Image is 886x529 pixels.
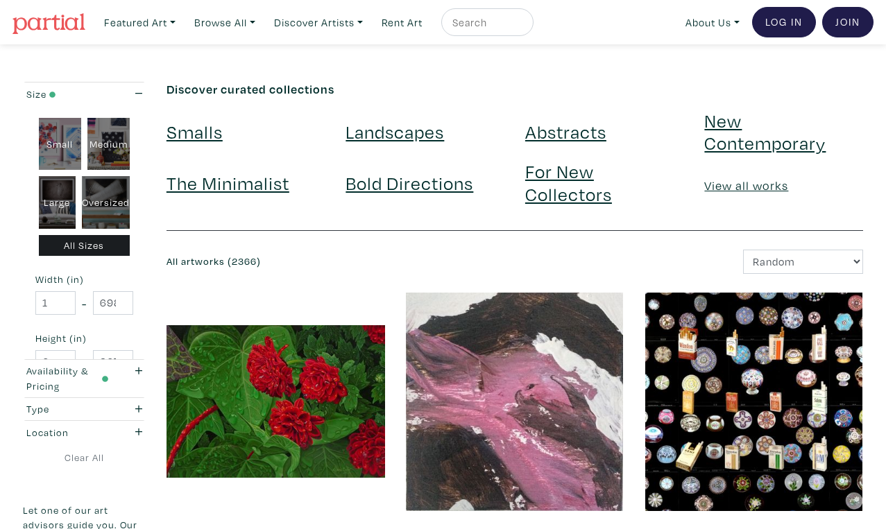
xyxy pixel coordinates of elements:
[704,177,788,193] a: View all works
[167,119,223,144] a: Smalls
[26,363,108,393] div: Availability & Pricing
[375,8,429,37] a: Rent Art
[23,398,146,421] button: Type
[23,450,146,465] a: Clear All
[39,118,81,171] div: Small
[346,119,444,144] a: Landscapes
[167,82,863,97] h6: Discover curated collections
[39,176,76,229] div: Large
[23,421,146,444] button: Location
[23,360,146,397] button: Availability & Pricing
[35,275,133,284] small: Width (in)
[35,333,133,343] small: Height (in)
[525,159,612,205] a: For New Collectors
[822,7,874,37] a: Join
[26,425,108,440] div: Location
[82,353,87,372] span: -
[167,256,504,268] h6: All artworks (2366)
[679,8,746,37] a: About Us
[525,119,606,144] a: Abstracts
[98,8,182,37] a: Featured Art
[188,8,262,37] a: Browse All
[704,108,826,155] a: New Contemporary
[87,118,130,171] div: Medium
[82,294,87,313] span: -
[26,87,108,102] div: Size
[167,171,289,195] a: The Minimalist
[39,235,130,257] div: All Sizes
[451,14,520,31] input: Search
[752,7,816,37] a: Log In
[23,83,146,105] button: Size
[268,8,369,37] a: Discover Artists
[26,401,108,417] div: Type
[346,171,473,195] a: Bold Directions
[82,176,130,229] div: Oversized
